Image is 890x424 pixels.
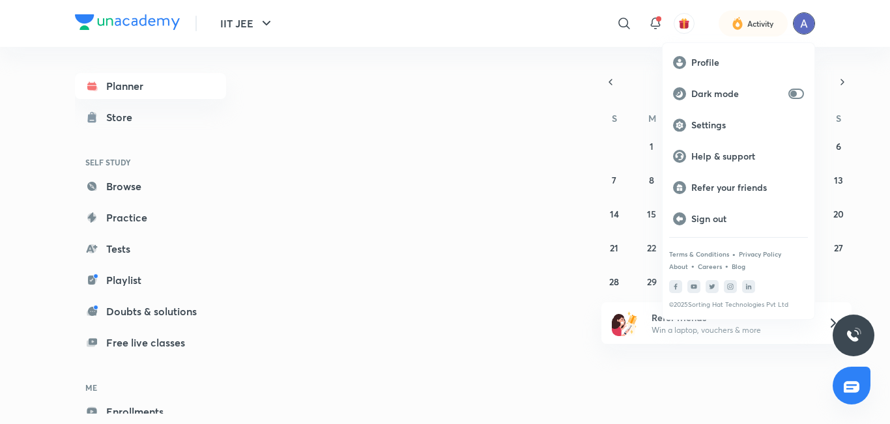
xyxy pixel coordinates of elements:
[725,260,729,272] div: •
[698,262,722,270] a: Careers
[691,88,783,100] p: Dark mode
[732,248,736,260] div: •
[663,47,814,78] a: Profile
[691,260,695,272] div: •
[691,213,804,225] p: Sign out
[669,262,688,270] a: About
[739,250,781,258] a: Privacy Policy
[691,150,804,162] p: Help & support
[663,141,814,172] a: Help & support
[691,119,804,131] p: Settings
[732,262,745,270] a: Blog
[691,57,804,68] p: Profile
[691,182,804,193] p: Refer your friends
[669,250,729,258] a: Terms & Conditions
[669,301,808,309] p: © 2025 Sorting Hat Technologies Pvt Ltd
[663,172,814,203] a: Refer your friends
[663,109,814,141] a: Settings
